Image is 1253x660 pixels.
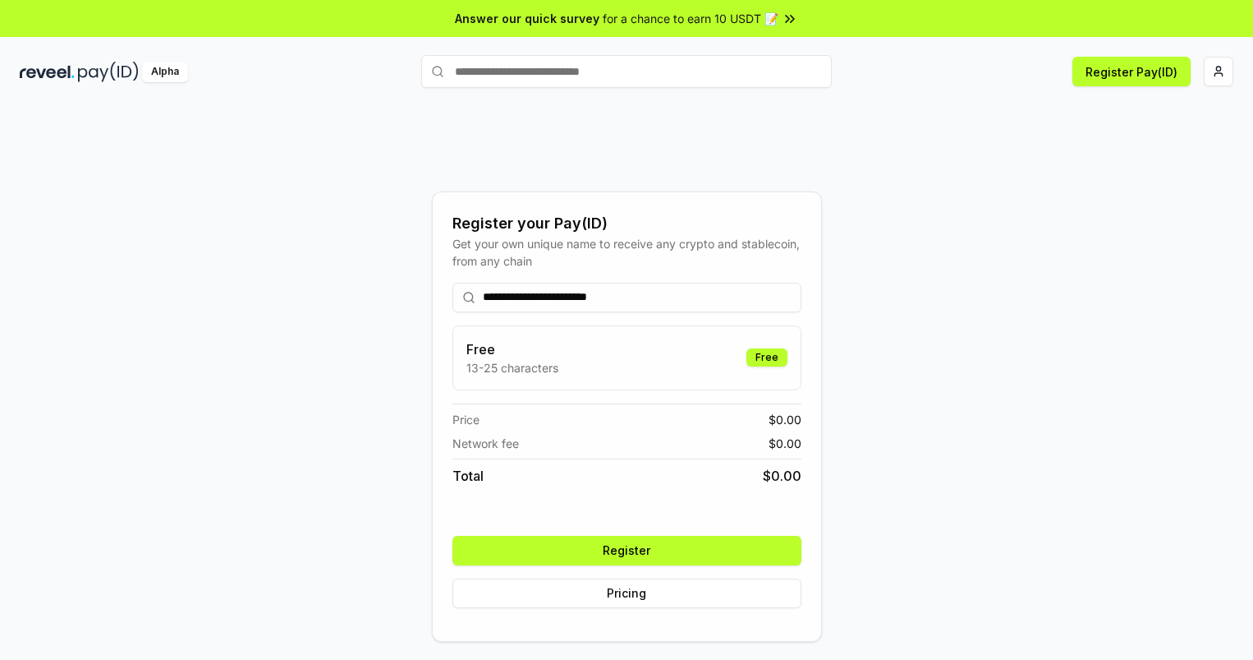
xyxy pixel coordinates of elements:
[78,62,139,82] img: pay_id
[746,348,787,367] div: Free
[769,435,801,452] span: $ 0.00
[452,466,484,486] span: Total
[769,411,801,428] span: $ 0.00
[20,62,75,82] img: reveel_dark
[763,466,801,486] span: $ 0.00
[452,235,801,270] div: Get your own unique name to receive any crypto and stablecoin, from any chain
[1072,57,1191,86] button: Register Pay(ID)
[466,359,558,376] p: 13-25 characters
[455,10,599,27] span: Answer our quick survey
[452,536,801,565] button: Register
[142,62,188,82] div: Alpha
[452,212,801,235] div: Register your Pay(ID)
[603,10,778,27] span: for a chance to earn 10 USDT 📝
[452,435,519,452] span: Network fee
[466,339,558,359] h3: Free
[452,411,480,428] span: Price
[452,579,801,608] button: Pricing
